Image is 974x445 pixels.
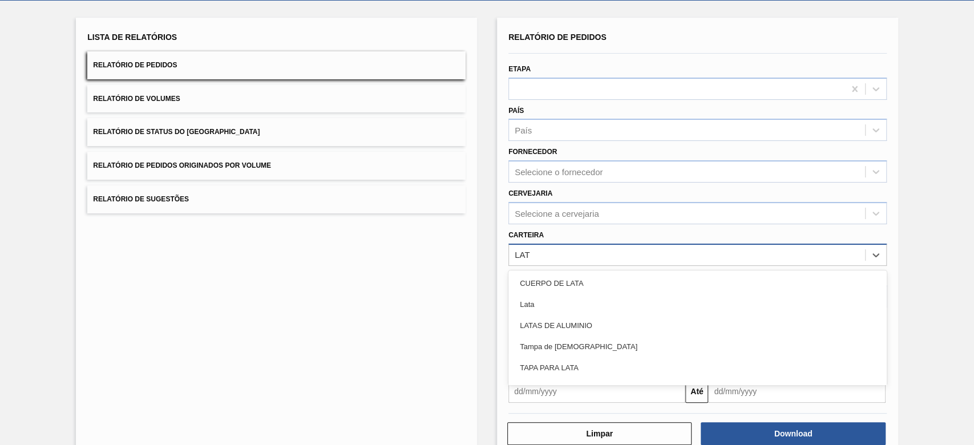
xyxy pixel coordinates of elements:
[508,357,887,378] div: TAPA PARA LATA
[508,380,685,403] input: dd/mm/yyyy
[507,422,692,445] button: Limpar
[87,85,466,113] button: Relatório de Volumes
[508,148,557,156] label: Fornecedor
[508,315,887,336] div: LATAS DE ALUMINIO
[93,128,260,136] span: Relatório de Status do [GEOGRAPHIC_DATA]
[93,195,189,203] span: Relatório de Sugestões
[508,107,524,115] label: País
[508,336,887,357] div: Tampa de [DEMOGRAPHIC_DATA]
[701,422,885,445] button: Download
[515,208,599,218] div: Selecione a cervejaria
[93,161,271,169] span: Relatório de Pedidos Originados por Volume
[87,185,466,213] button: Relatório de Sugestões
[508,378,887,399] div: Verticalizada - Latas Minas
[708,380,885,403] input: dd/mm/yyyy
[508,65,531,73] label: Etapa
[515,167,603,177] div: Selecione o fornecedor
[515,126,532,135] div: País
[508,294,887,315] div: Lata
[87,33,177,42] span: Lista de Relatórios
[508,273,887,294] div: CUERPO DE LATA
[93,95,180,103] span: Relatório de Volumes
[93,61,177,69] span: Relatório de Pedidos
[508,33,607,42] span: Relatório de Pedidos
[508,189,552,197] label: Cervejaria
[87,152,466,180] button: Relatório de Pedidos Originados por Volume
[87,51,466,79] button: Relatório de Pedidos
[508,231,544,239] label: Carteira
[685,380,708,403] button: Até
[87,118,466,146] button: Relatório de Status do [GEOGRAPHIC_DATA]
